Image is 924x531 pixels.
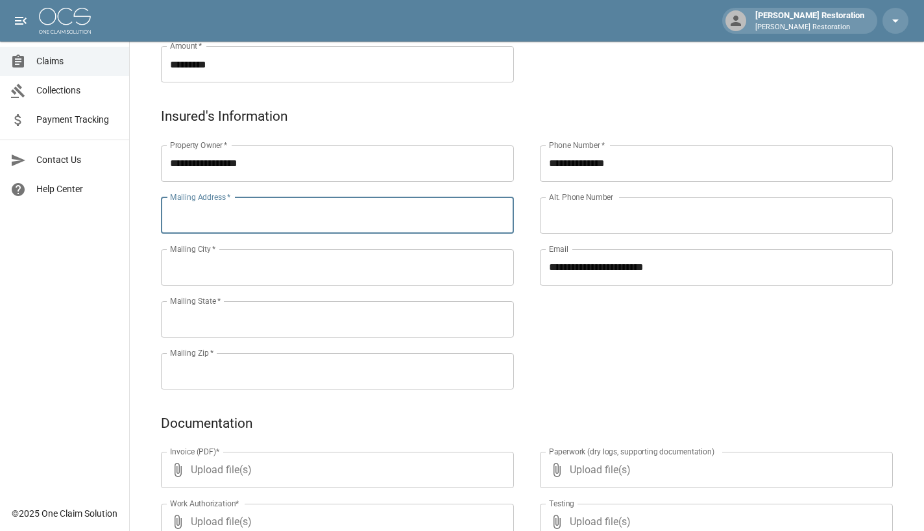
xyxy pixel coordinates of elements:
p: [PERSON_NAME] Restoration [755,22,864,33]
span: Help Center [36,182,119,196]
label: Property Owner [170,140,228,151]
span: Collections [36,84,119,97]
button: open drawer [8,8,34,34]
img: ocs-logo-white-transparent.png [39,8,91,34]
span: Upload file(s) [191,452,479,488]
div: © 2025 One Claim Solution [12,507,117,520]
label: Testing [549,498,574,509]
label: Mailing Address [170,191,230,203]
label: Work Authorization* [170,498,239,509]
label: Amount [170,40,202,51]
label: Mailing State [170,295,221,306]
div: [PERSON_NAME] Restoration [750,9,869,32]
label: Mailing Zip [170,347,214,358]
span: Upload file(s) [570,452,858,488]
span: Contact Us [36,153,119,167]
label: Alt. Phone Number [549,191,613,203]
span: Payment Tracking [36,113,119,127]
label: Mailing City [170,243,216,254]
label: Phone Number [549,140,605,151]
label: Invoice (PDF)* [170,446,220,457]
label: Email [549,243,568,254]
span: Claims [36,55,119,68]
label: Paperwork (dry logs, supporting documentation) [549,446,714,457]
